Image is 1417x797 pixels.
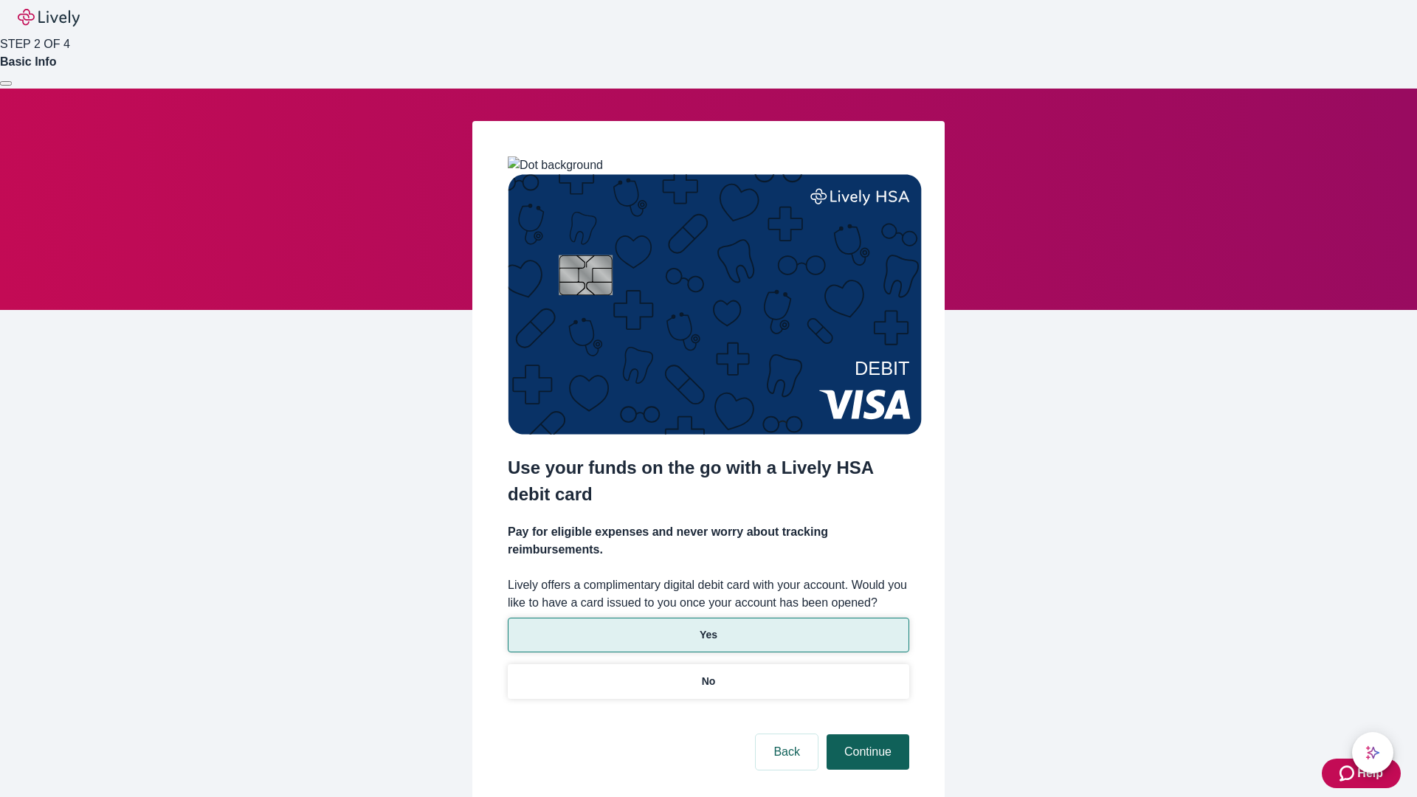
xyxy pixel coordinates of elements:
button: Back [756,734,818,770]
img: Dot background [508,156,603,174]
svg: Lively AI Assistant [1365,745,1380,760]
svg: Zendesk support icon [1340,765,1357,782]
h4: Pay for eligible expenses and never worry about tracking reimbursements. [508,523,909,559]
img: Debit card [508,174,922,435]
p: No [702,674,716,689]
label: Lively offers a complimentary digital debit card with your account. Would you like to have a card... [508,576,909,612]
h2: Use your funds on the go with a Lively HSA debit card [508,455,909,508]
button: Yes [508,618,909,652]
button: No [508,664,909,699]
button: chat [1352,732,1393,773]
button: Zendesk support iconHelp [1322,759,1401,788]
span: Help [1357,765,1383,782]
button: Continue [827,734,909,770]
p: Yes [700,627,717,643]
img: Lively [18,9,80,27]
